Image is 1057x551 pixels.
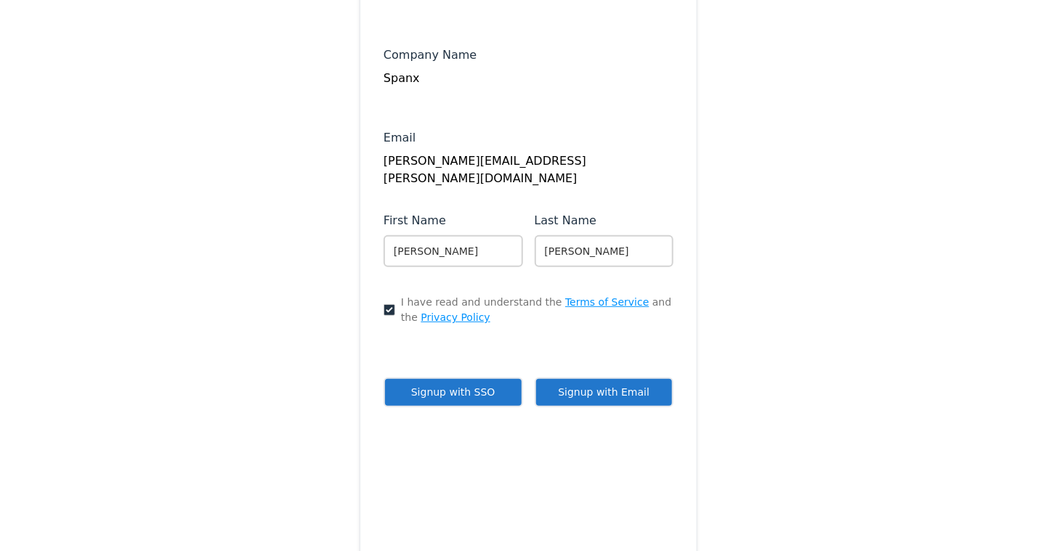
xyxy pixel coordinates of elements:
button: Signup with Email [535,377,674,407]
input: Enter your first name [384,235,523,267]
a: Terms of Service [565,296,649,308]
input: Enter your last name [535,235,674,267]
button: Signup with SSO [384,377,523,407]
span: Email [384,131,416,144]
span: Last Name [535,213,597,227]
a: Privacy Policy [421,311,490,323]
span: I have read and understand the and the [401,295,673,325]
span: Company Name [384,48,477,62]
div: Spanx [384,70,673,87]
span: First Name [384,213,446,227]
div: [PERSON_NAME][EMAIL_ADDRESS][PERSON_NAME][DOMAIN_NAME] [384,152,673,187]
